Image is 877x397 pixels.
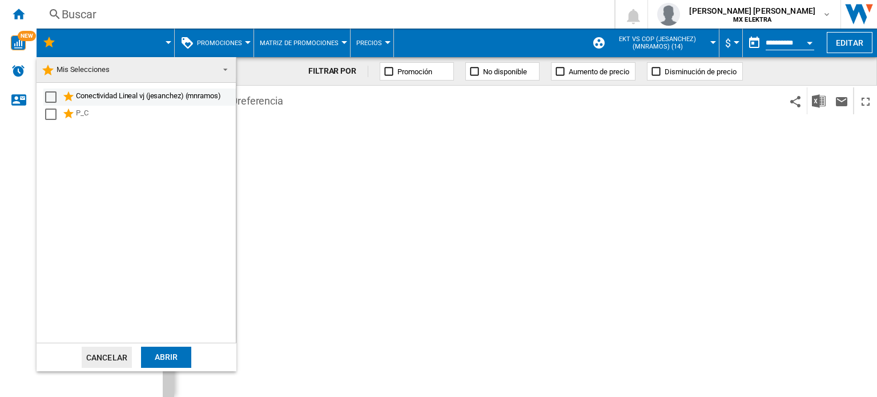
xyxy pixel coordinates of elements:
[141,347,191,368] div: Abrir
[57,65,110,74] span: Mis Selecciones
[76,90,234,104] div: Conectividad Lineal vj (jesanchez) (mnramos)
[82,347,132,368] button: Cancelar
[45,107,62,121] md-checkbox: Select
[76,107,234,121] div: P_C
[45,90,62,104] md-checkbox: Select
